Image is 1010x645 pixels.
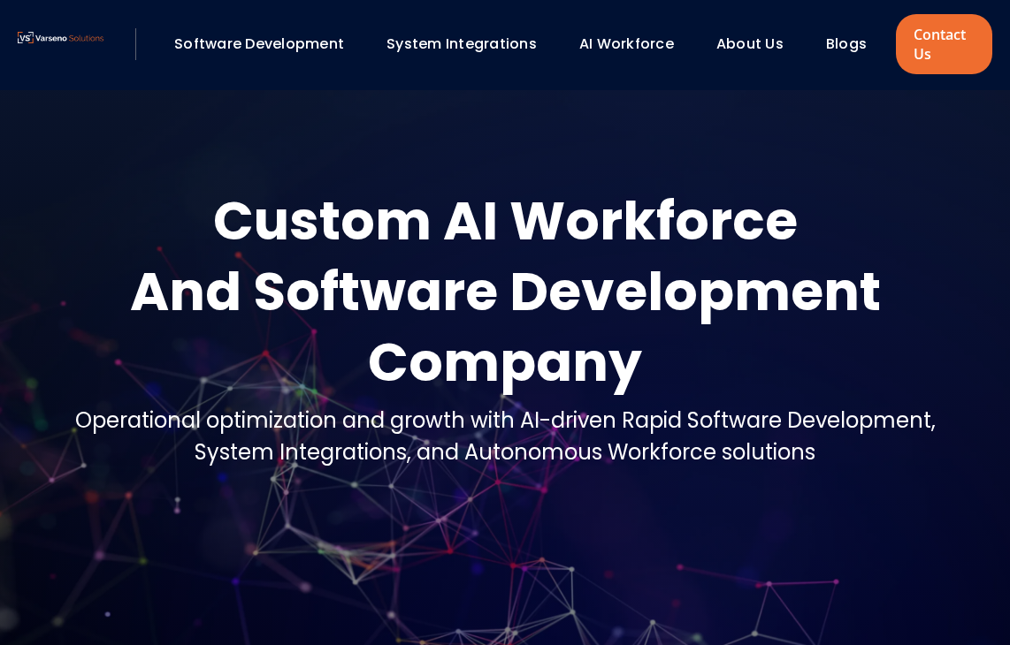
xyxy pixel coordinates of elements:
div: About Us [708,29,808,59]
a: Software Development [174,34,344,54]
a: Varseno Solutions – Product Engineering & IT Services [18,27,103,62]
div: Custom AI Workforce [18,186,992,256]
a: Contact Us [896,14,992,74]
img: Varseno Solutions – Product Engineering & IT Services [18,32,103,43]
div: System Integrations [378,29,562,59]
div: Operational optimization and growth with AI-driven Rapid Software Development, [75,405,936,436]
a: About Us [716,34,784,54]
a: AI Workforce [579,34,674,54]
div: AI Workforce [570,29,699,59]
div: System Integrations, and Autonomous Workforce solutions [75,436,936,468]
a: System Integrations [386,34,537,54]
div: And Software Development Company [18,256,992,398]
div: Software Development [165,29,369,59]
div: Blogs [817,29,891,59]
a: Blogs [826,34,867,54]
